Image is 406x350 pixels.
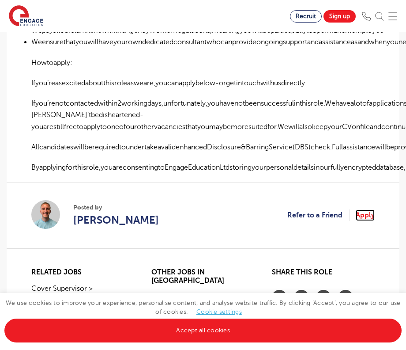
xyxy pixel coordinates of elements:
span: We use cookies to improve your experience, personalise content, and analyse website traffic. By c... [4,300,402,334]
a: Accept all cookies [4,319,402,342]
p: Ifyou’reasexcitedaboutthisroleasweare,youcanapplybelow-orgetintouchwithusdirectly. [31,77,375,89]
h2: Related jobs [31,268,134,277]
a: Sign up [323,10,356,23]
h2: Other jobs in [GEOGRAPHIC_DATA] [151,268,254,285]
p: AllcandidateswillberequiredtoundertakeavalidenhancedDisclosure&BarringService(DBS)check.Fullassis... [31,141,375,153]
span: Recruit [296,13,316,19]
a: Refer to a Friend [287,209,350,221]
a: Apply [356,209,375,221]
span: Posted by [73,203,159,212]
img: Mobile Menu [388,12,397,21]
a: Cookie settings [196,308,242,315]
a: Recruit [290,10,322,23]
img: Engage Education [9,5,43,27]
li: Weensurethatyouwillhaveyourowndedicatedconsultantwhocanprovideongoingsupportandassistanceasandwhe... [31,36,375,48]
p: Byapplyingforthisrole,youareconsentingtoEngageEducationLtdstoringyourpersonaldetailsinourfullyenc... [31,162,375,173]
img: Search [375,12,384,21]
a: [PERSON_NAME] [73,212,159,228]
img: Phone [362,12,371,21]
p: Ifyou’renotcontactedwithin2workingdays,unfortunately,youhavenotbeensuccessfulinthisrole.Wehavealo... [31,98,375,133]
a: Secondary Teaching Assistant >Extra information [151,292,254,310]
h2: Share this role [272,268,375,281]
p: Howtoapply: [31,57,375,68]
a: Cover Supervisor >Extra information [31,283,134,302]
